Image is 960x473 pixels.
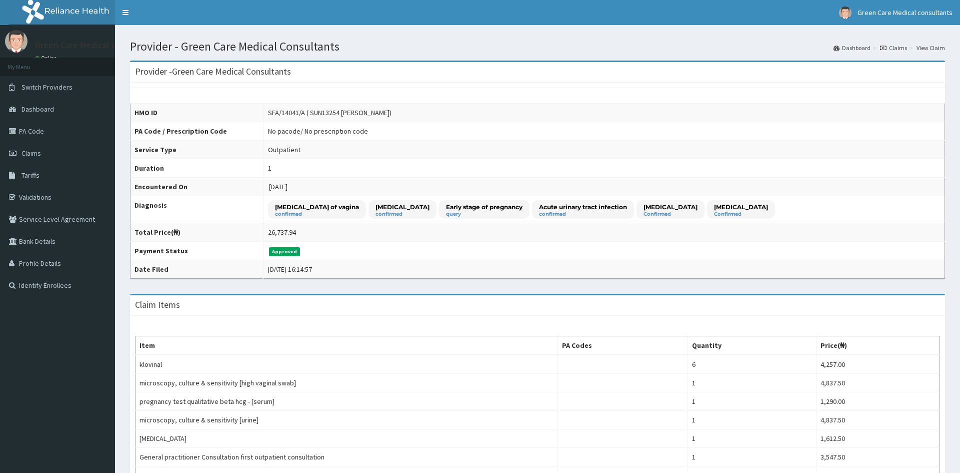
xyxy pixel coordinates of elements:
td: 1,290.00 [816,392,940,411]
h1: Provider - Green Care Medical Consultants [130,40,945,53]
div: Outpatient [268,145,300,155]
td: 1 [688,374,816,392]
h3: Provider - Green Care Medical Consultants [135,67,291,76]
th: Duration [130,159,264,178]
td: 1,612.50 [816,429,940,448]
div: 1 [268,163,271,173]
p: [MEDICAL_DATA] of vagina [275,203,359,211]
a: View Claim [916,44,945,52]
td: 4,257.00 [816,355,940,374]
td: pregnancy test qualitative beta hcg - [serum] [135,392,558,411]
td: klovinal [135,355,558,374]
span: Claims [21,149,41,158]
th: Encountered On [130,178,264,196]
td: 1 [688,448,816,466]
th: Diagnosis [130,196,264,223]
span: Approved [269,247,300,256]
th: Price(₦) [816,336,940,355]
div: No pacode / No prescription code [268,126,368,136]
small: Confirmed [714,212,768,217]
td: 1 [688,392,816,411]
span: Switch Providers [21,83,72,92]
td: microscopy, culture & sensitivity [urine] [135,411,558,429]
td: [MEDICAL_DATA] [135,429,558,448]
span: Tariffs [21,171,39,180]
td: 3,547.50 [816,448,940,466]
td: General practitioner Consultation first outpatient consultation [135,448,558,466]
div: 26,737.94 [268,227,296,237]
h3: Claim Items [135,300,180,309]
td: 4,837.50 [816,374,940,392]
p: [MEDICAL_DATA] [643,203,697,211]
p: Green Care Medical consultants [35,41,158,50]
small: confirmed [275,212,359,217]
img: User Image [839,7,851,19]
a: Claims [880,44,907,52]
th: Quantity [688,336,816,355]
th: Item [135,336,558,355]
span: Dashboard [21,105,54,114]
th: Total Price(₦) [130,223,264,242]
td: microscopy, culture & sensitivity [high vaginal swab] [135,374,558,392]
td: 6 [688,355,816,374]
span: [DATE] [269,182,287,191]
td: 1 [688,411,816,429]
small: confirmed [375,212,429,217]
p: [MEDICAL_DATA] [714,203,768,211]
th: PA Code / Prescription Code [130,122,264,141]
div: [DATE] 16:14:57 [268,264,312,274]
td: 1 [688,429,816,448]
th: HMO ID [130,104,264,122]
a: Dashboard [833,44,870,52]
small: Confirmed [643,212,697,217]
p: Acute urinary tract infection [539,203,627,211]
img: User Image [5,30,27,53]
div: SFA/14041/A ( SUN13254 [PERSON_NAME]) [268,108,391,118]
th: Payment Status [130,242,264,260]
a: Online [35,55,59,62]
p: [MEDICAL_DATA] [375,203,429,211]
th: Date Filed [130,260,264,279]
p: Early stage of pregnancy [446,203,522,211]
span: Green Care Medical consultants [857,8,952,17]
th: PA Codes [558,336,688,355]
small: query [446,212,522,217]
th: Service Type [130,141,264,159]
small: confirmed [539,212,627,217]
td: 4,837.50 [816,411,940,429]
